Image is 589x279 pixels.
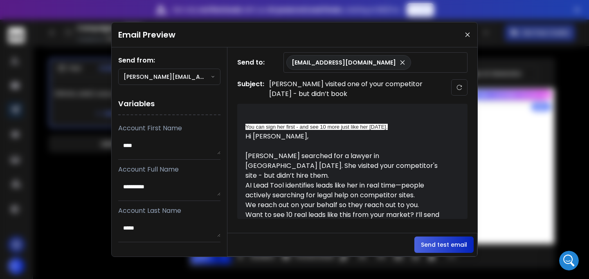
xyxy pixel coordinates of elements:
p: Account Signature [118,247,220,257]
p: [PERSON_NAME] visited one of your competitor [DATE] - but didn’t book [269,79,433,99]
div: We reach out on your behalf so they reach out to you. [245,200,450,210]
p: Account Last Name [118,206,220,216]
h1: Email Preview [118,29,175,40]
iframe: Intercom live chat [559,251,579,270]
div: Hi [PERSON_NAME], [245,132,450,141]
p: Account First Name [118,123,220,133]
span: You can sign her first - and see 10 more just like her [DATE]. [245,124,388,130]
button: Help [109,203,164,236]
img: Profile image for Lakshita [113,13,129,29]
p: [EMAIL_ADDRESS][DOMAIN_NAME] [292,58,396,67]
h1: Send from: [118,56,220,65]
button: Send test email [414,237,474,253]
p: How can we assist you [DATE]? [16,72,147,100]
div: • 4h ago [85,137,109,146]
span: Messages [68,224,96,230]
img: Profile image for Rohan [97,13,114,29]
div: Want to see 10 real leads like this from your market? I’ll send your private sheet—no pitch, just... [245,210,450,230]
span: Search for help [17,165,66,173]
div: AI Lead Tool identifies leads like her in real time—people actively searching for legal help on c... [245,181,450,200]
div: Profile image for RajThank you for this! I just signed up and I want to know why I only got the l... [9,122,155,152]
div: Recent message [17,117,147,125]
p: Hi Vian 👋 [16,58,147,72]
h1: Variables [118,93,220,115]
button: Messages [54,203,109,236]
div: [PERSON_NAME] searched for a lawyer in [GEOGRAPHIC_DATA] [DATE]. She visited your competitor's si... [245,151,450,181]
p: Account Full Name [118,165,220,174]
img: Profile image for Raj [17,129,33,145]
button: Search for help [12,161,152,177]
div: Recent messageProfile image for RajThank you for this! I just signed up and I want to know why I ... [8,110,155,153]
img: logo [16,16,81,28]
span: Help [130,224,143,230]
div: [PERSON_NAME] [36,137,84,146]
div: Optimizing Warmup Settings in ReachInbox [17,183,137,201]
h1: Subject: [237,79,264,99]
span: Home [18,224,36,230]
h1: Send to: [237,58,270,67]
div: Optimizing Warmup Settings in ReachInbox [12,180,152,204]
img: Profile image for Raj [128,13,145,29]
p: [PERSON_NAME][EMAIL_ADDRESS][DOMAIN_NAME] [124,73,211,81]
